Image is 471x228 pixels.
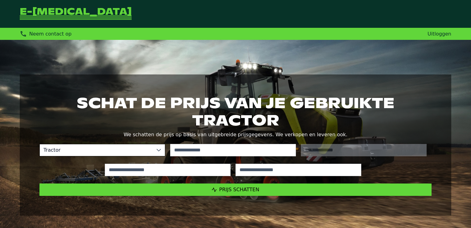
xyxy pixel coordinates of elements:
div: Neem contact op [20,30,72,37]
span: Tractor [40,144,153,156]
a: Terug naar de startpagina [20,7,132,20]
span: Neem contact op [29,31,72,37]
span: Prijs schatten [219,187,259,192]
a: Uitloggen [428,31,451,37]
h1: Schat de prijs van je gebruikte tractor [39,94,432,129]
button: Prijs schatten [39,184,432,196]
p: We schatten de prijs op basis van uitgebreide prijsgegevens. We verkopen en leveren ook. [39,130,432,139]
